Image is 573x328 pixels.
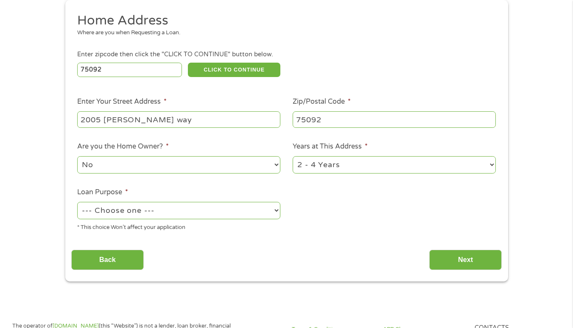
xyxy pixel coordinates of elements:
input: Enter Zipcode (e.g 01510) [77,63,182,77]
label: Enter Your Street Address [77,97,167,106]
input: 1 Main Street [77,111,280,127]
button: CLICK TO CONTINUE [188,63,280,77]
label: Years at This Address [293,142,368,151]
div: Enter zipcode then click the "CLICK TO CONTINUE" button below. [77,50,495,59]
input: Next [429,250,502,270]
div: * This choice Won’t affect your application [77,221,280,232]
label: Are you the Home Owner? [77,142,169,151]
label: Zip/Postal Code [293,97,351,106]
input: Back [71,250,144,270]
label: Loan Purpose [77,188,128,197]
h2: Home Address [77,12,489,29]
div: Where are you when Requesting a Loan. [77,29,489,37]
